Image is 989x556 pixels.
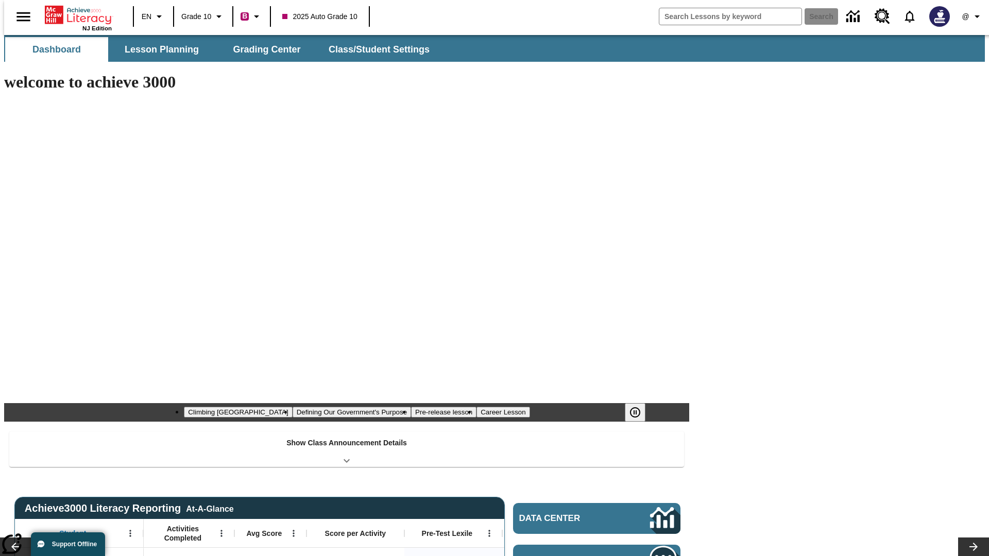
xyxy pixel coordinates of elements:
button: Open Menu [123,526,138,541]
button: Support Offline [31,532,105,556]
span: Activities Completed [149,524,217,543]
span: Pre-Test Lexile [422,529,473,538]
input: search field [659,8,802,25]
span: @ [962,11,969,22]
button: Open side menu [8,2,39,32]
a: Notifications [896,3,923,30]
div: At-A-Glance [186,502,233,514]
button: Language: EN, Select a language [137,7,170,26]
button: Lesson Planning [110,37,213,62]
div: Show Class Announcement Details [9,431,684,467]
span: B [242,10,247,23]
button: Dashboard [5,37,108,62]
p: Show Class Announcement Details [286,438,407,448]
span: Support Offline [52,541,97,548]
button: Slide 1 Climbing Mount Tai [184,407,292,418]
button: Open Menu [482,526,497,541]
a: Resource Center, Will open in new tab [868,3,896,30]
button: Pause [625,403,645,422]
span: Grade 10 [181,11,211,22]
button: Slide 2 Defining Our Government's Purpose [293,407,411,418]
span: 2025 Auto Grade 10 [282,11,357,22]
button: Grade: Grade 10, Select a grade [177,7,229,26]
button: Select a new avatar [923,3,956,30]
div: Pause [625,403,656,422]
button: Grading Center [215,37,318,62]
a: Home [45,5,112,25]
span: Achieve3000 Literacy Reporting [25,502,234,514]
span: Data Center [519,513,616,524]
span: Score per Activity [325,529,386,538]
button: Open Menu [286,526,301,541]
span: EN [142,11,151,22]
h1: welcome to achieve 3000 [4,73,689,92]
img: Avatar [929,6,950,27]
button: Boost Class color is violet red. Change class color [236,7,267,26]
button: Open Menu [214,526,229,541]
button: Profile/Settings [956,7,989,26]
button: Lesson carousel, Next [958,537,989,556]
div: Home [45,4,112,31]
div: SubNavbar [4,37,439,62]
button: Slide 3 Pre-release lesson [411,407,476,418]
span: Student [59,529,86,538]
button: Slide 4 Career Lesson [476,407,530,418]
button: Class/Student Settings [320,37,438,62]
a: Data Center [513,503,680,534]
span: Avg Score [246,529,282,538]
a: Data Center [840,3,868,31]
span: NJ Edition [82,25,112,31]
div: SubNavbar [4,35,985,62]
